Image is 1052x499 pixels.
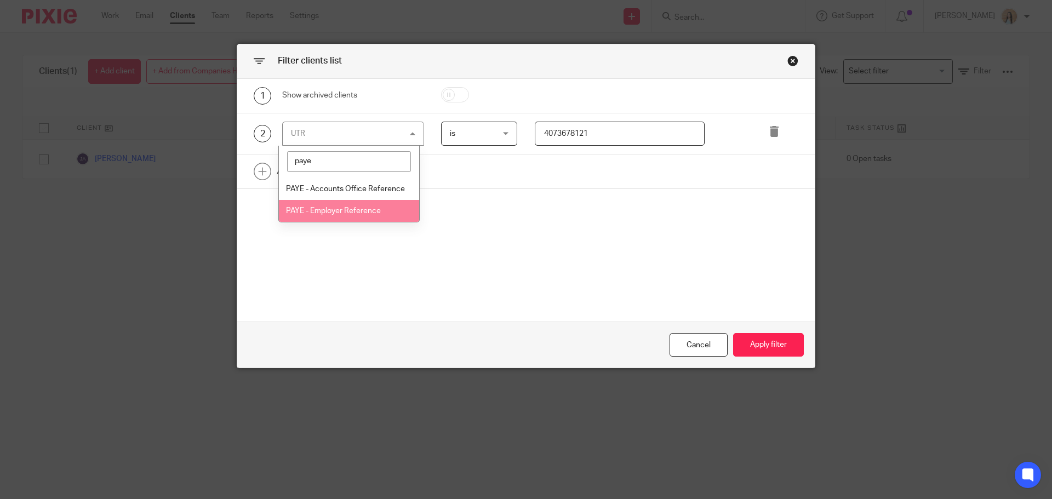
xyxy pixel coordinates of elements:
div: 1 [254,87,271,105]
div: 2 [254,125,271,142]
div: Show archived clients [282,90,424,101]
span: is [450,130,455,137]
input: text [535,122,705,146]
div: UTR [291,130,305,137]
span: Filter clients list [278,56,342,65]
input: Search options... [287,151,411,172]
div: Close this dialog window [787,55,798,66]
